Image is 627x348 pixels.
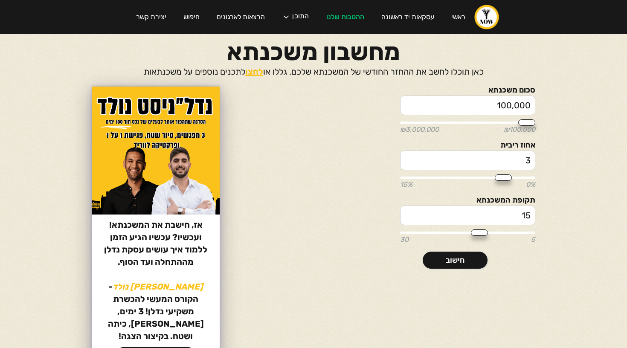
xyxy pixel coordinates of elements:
a: home [474,4,499,30]
div: התוכן [273,4,317,30]
span: 15% [400,181,412,188]
span: 5 [531,236,535,243]
span: ₪100,000 [504,126,535,133]
h1: מחשבון משכנתא [227,43,400,61]
p: אז, חישבת את המשכנתא! ועכשיו? עכשיו הגיע הזמן ללמוד איך עושים עסקת נדלן מההתחלה ועד הסוף. ‍ - הקו... [92,219,220,342]
a: עסקאות יד ראשונה [373,5,443,29]
div: התוכן [292,13,309,21]
label: סכום משכנתא [400,87,535,93]
a: לחצו [245,67,263,77]
a: יצירת קשר [128,5,175,29]
span: 30 [400,236,409,243]
label: תקופת המשכנתא [400,197,535,203]
label: אחוז ריבית [400,142,535,148]
p: כאן תוכלו לחשב את ההחזר החודשי של המשכנתא שלכם. גללו או לתכנים נוספים על משכנתאות [144,66,484,78]
a: חיפוש [175,5,208,29]
a: הרצאות לארגונים [208,5,273,29]
a: ראשי [443,5,474,29]
span: ₪3,000,000 [400,126,439,133]
a: חישוב [423,252,488,269]
a: ההטבות שלנו [318,5,373,29]
strong: [PERSON_NAME] נולד [113,281,203,292]
span: 0% [526,181,535,188]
